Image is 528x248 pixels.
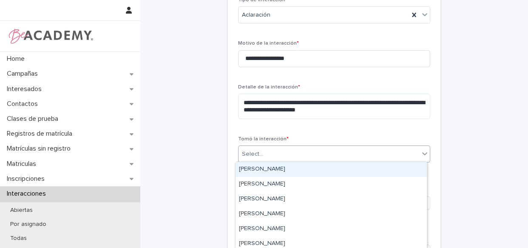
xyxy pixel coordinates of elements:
[3,207,40,214] p: Abiertas
[238,85,300,90] span: Detalle de la interacción
[236,207,427,222] div: Leidy Mesa Alvarez
[3,100,45,108] p: Contactos
[3,70,45,78] p: Campañas
[242,150,263,159] div: Select...
[3,221,53,228] p: Por asignado
[3,55,31,63] p: Home
[3,85,48,93] p: Interesados
[236,162,427,177] div: Carolina Castillo Cuadrado
[236,177,427,192] div: Carolina Castrillon Trujillo
[236,222,427,237] div: Lina Rico Montoya
[3,190,53,198] p: Interacciones
[238,137,289,142] span: Tomó la interacción
[3,130,79,138] p: Registros de matrícula
[238,41,299,46] span: Motivo de la interacción
[3,175,51,183] p: Inscripciones
[242,11,270,20] span: Aclaración
[236,192,427,207] div: Gina Orjuela Cortes
[3,115,65,123] p: Clases de prueba
[7,28,94,45] img: WPrjXfSUmiLcdUfaYY4Q
[3,235,34,242] p: Todas
[3,145,77,153] p: Matrículas sin registro
[3,160,43,168] p: Matriculas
